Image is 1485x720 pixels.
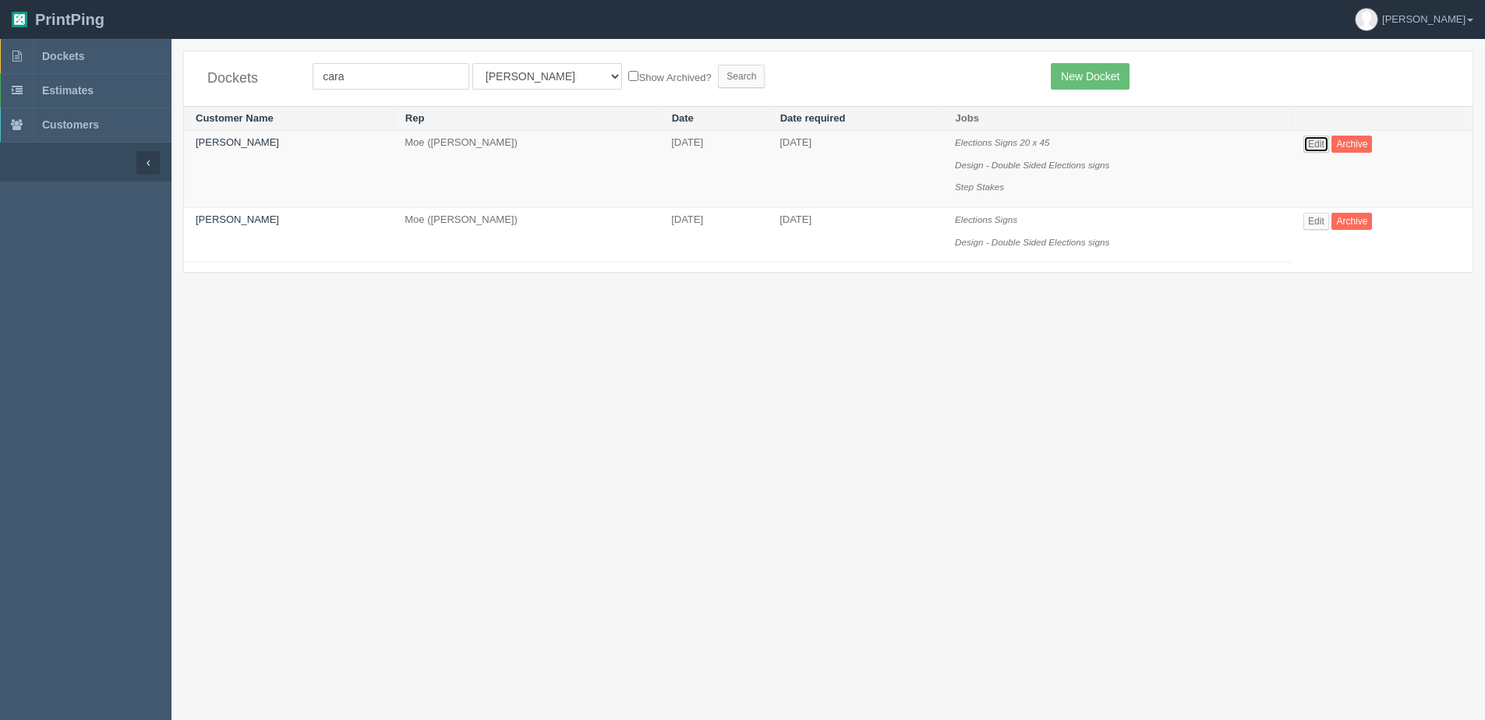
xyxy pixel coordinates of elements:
th: Jobs [943,106,1292,131]
a: Archive [1331,213,1372,230]
i: Design - Double Sided Elections signs [955,237,1109,247]
a: New Docket [1051,63,1130,90]
a: Date [672,112,694,124]
a: Edit [1303,213,1329,230]
label: Show Archived? [628,68,711,86]
a: Customer Name [196,112,274,124]
a: [PERSON_NAME] [196,136,279,148]
td: Moe ([PERSON_NAME]) [393,208,659,263]
a: [PERSON_NAME] [196,214,279,225]
i: Step Stakes [955,182,1004,192]
h4: Dockets [207,71,289,86]
input: Show Archived? [628,71,638,81]
a: Date required [780,112,846,124]
i: Design - Double Sided Elections signs [955,160,1109,170]
i: Elections Signs [955,214,1017,224]
a: Archive [1331,136,1372,153]
span: Dockets [42,50,84,62]
td: [DATE] [768,208,943,263]
td: [DATE] [659,208,768,263]
a: Rep [405,112,425,124]
img: avatar_default-7531ab5dedf162e01f1e0bb0964e6a185e93c5c22dfe317fb01d7f8cd2b1632c.jpg [1356,9,1377,30]
input: Customer Name [313,63,469,90]
span: Customers [42,118,99,131]
img: logo-3e63b451c926e2ac314895c53de4908e5d424f24456219fb08d385ab2e579770.png [12,12,27,27]
a: Edit [1303,136,1329,153]
td: [DATE] [659,131,768,208]
td: Moe ([PERSON_NAME]) [393,131,659,208]
span: Estimates [42,84,94,97]
input: Search [718,65,765,88]
td: [DATE] [768,131,943,208]
i: Elections Signs 20 x 45 [955,137,1050,147]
